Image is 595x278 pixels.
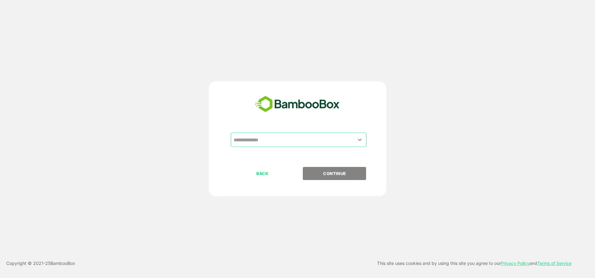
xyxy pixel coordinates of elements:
p: CONTINUE [303,170,366,177]
button: Open [356,135,364,144]
p: This site uses cookies and by using this site you agree to our and [377,260,572,267]
p: Copyright © 2021- 25 BambooBox [6,260,75,267]
button: CONTINUE [303,167,366,180]
button: BACK [231,167,294,180]
img: bamboobox [252,94,343,115]
a: Privacy Policy [501,261,530,266]
p: BACK [231,170,294,177]
a: Terms of Service [537,261,572,266]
